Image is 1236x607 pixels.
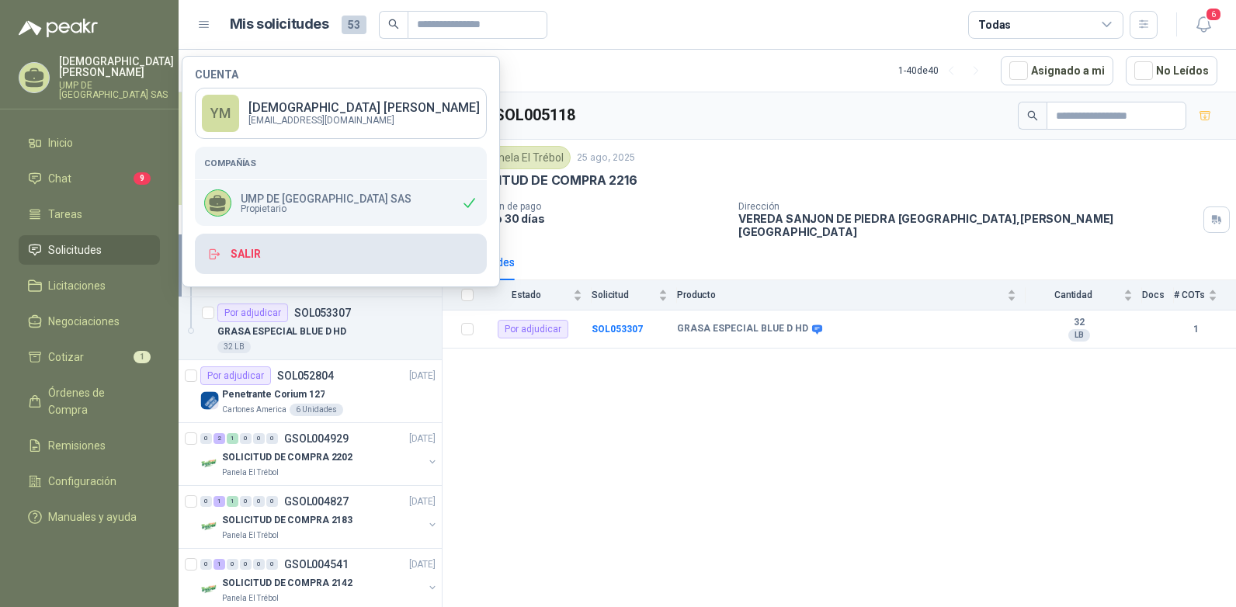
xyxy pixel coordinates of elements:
span: Tareas [48,206,82,223]
div: 0 [266,559,278,570]
div: 1 - 40 de 40 [898,58,988,83]
p: [DATE] [409,557,436,572]
a: Solicitudes [19,235,160,265]
span: Cotizar [48,349,84,366]
span: 1 [134,351,151,363]
a: SOL053307 [592,324,643,335]
a: 0 1 1 0 0 0 GSOL004827[DATE] Company LogoSOLICITUD DE COMPRA 2183Panela El Trébol [200,492,439,542]
p: 25 ago, 2025 [577,151,635,165]
a: 0 1 0 0 0 0 GSOL004541[DATE] Company LogoSOLICITUD DE COMPRA 2142Panela El Trébol [200,555,439,605]
p: Cartones America [222,404,286,416]
th: Producto [677,280,1026,310]
div: 0 [253,433,265,444]
div: Por adjudicar [498,320,568,338]
img: Company Logo [200,391,219,410]
h5: Compañías [204,156,477,170]
img: Company Logo [200,454,219,473]
span: Propietario [241,204,411,213]
p: SOLICITUD DE COMPRA 2202 [222,450,352,465]
div: 0 [253,559,265,570]
p: [DEMOGRAPHIC_DATA] [PERSON_NAME] [59,56,174,78]
h1: Mis solicitudes [230,13,329,36]
p: SOL052804 [277,370,334,381]
p: Panela El Trébol [222,529,279,542]
div: 1 [214,559,225,570]
span: Estado [483,290,570,300]
a: Tareas [19,199,160,229]
div: 0 [200,433,212,444]
div: 0 [266,433,278,444]
p: Condición de pago [461,201,726,212]
div: 0 [253,496,265,507]
p: Panela El Trébol [222,592,279,605]
p: VEREDA SANJON DE PIEDRA [GEOGRAPHIC_DATA] , [PERSON_NAME][GEOGRAPHIC_DATA] [738,212,1197,238]
a: Inicio [19,128,160,158]
span: # COTs [1174,290,1205,300]
a: Cotizar1 [19,342,160,372]
div: 0 [200,496,212,507]
th: Docs [1142,280,1174,310]
span: Solicitudes [48,241,102,258]
p: SOLICITUD DE COMPRA 2183 [222,513,352,528]
th: Cantidad [1026,280,1142,310]
span: Negociaciones [48,313,120,330]
div: Por adjudicar [200,366,271,385]
div: 1 [214,496,225,507]
div: 0 [240,496,252,507]
div: 0 [200,559,212,570]
p: [DATE] [409,494,436,509]
div: LB [1068,329,1090,342]
th: Solicitud [592,280,677,310]
span: 6 [1205,7,1222,22]
p: UMP DE [GEOGRAPHIC_DATA] SAS [241,193,411,204]
p: [DATE] [409,432,436,446]
a: Configuración [19,467,160,496]
img: Company Logo [200,517,219,536]
span: 53 [342,16,366,34]
p: SOL053307 [294,307,351,318]
div: 1 [227,496,238,507]
p: GSOL004929 [284,433,349,444]
b: 1 [1174,322,1217,337]
p: Dirección [738,201,1197,212]
p: Panela El Trébol [222,467,279,479]
div: Todas [978,16,1011,33]
a: Negociaciones [19,307,160,336]
p: Crédito 30 días [461,212,726,225]
button: Salir [195,234,487,274]
a: YM[DEMOGRAPHIC_DATA] [PERSON_NAME][EMAIL_ADDRESS][DOMAIN_NAME] [195,88,487,139]
div: YM [202,95,239,132]
a: Por adjudicarSOL052804[DATE] Company LogoPenetrante Corium 127Cartones America6 Unidades [179,360,442,423]
span: Licitaciones [48,277,106,294]
button: No Leídos [1126,56,1217,85]
a: 0 2 1 0 0 0 GSOL004929[DATE] Company LogoSOLICITUD DE COMPRA 2202Panela El Trébol [200,429,439,479]
span: Órdenes de Compra [48,384,145,418]
p: [DEMOGRAPHIC_DATA] [PERSON_NAME] [248,102,480,114]
div: 1 [227,433,238,444]
span: Solicitud [592,290,655,300]
a: Órdenes de Compra [19,378,160,425]
div: 6 Unidades [290,404,343,416]
b: GRASA ESPECIAL BLUE D HD [677,323,808,335]
div: 0 [240,433,252,444]
a: Chat9 [19,164,160,193]
span: Inicio [48,134,73,151]
p: Penetrante Corium 127 [222,387,325,402]
img: Company Logo [200,580,219,598]
p: GSOL004541 [284,559,349,570]
div: Por adjudicar [217,303,288,322]
span: Producto [677,290,1004,300]
div: UMP DE [GEOGRAPHIC_DATA] SASPropietario [195,180,487,226]
div: 32 LB [217,341,251,353]
button: 6 [1189,11,1217,39]
img: Logo peakr [19,19,98,37]
p: SOLICITUD DE COMPRA 2216 [461,172,637,189]
div: 0 [227,559,238,570]
p: GSOL004827 [284,496,349,507]
th: # COTs [1174,280,1236,310]
p: [DATE] [409,369,436,383]
span: search [1027,110,1038,121]
span: Manuales y ayuda [48,508,137,525]
p: UMP DE [GEOGRAPHIC_DATA] SAS [59,81,174,99]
